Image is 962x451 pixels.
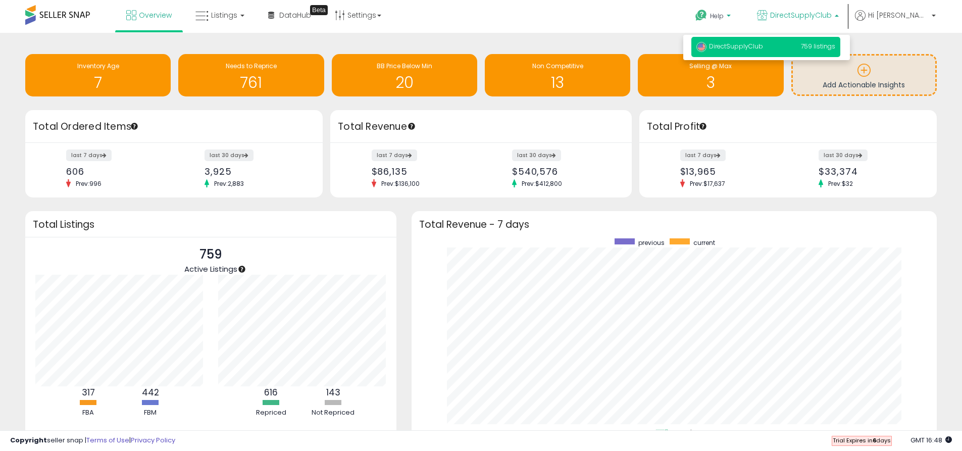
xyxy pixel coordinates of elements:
b: 317 [82,386,95,398]
span: Hi [PERSON_NAME] [868,10,929,20]
span: Prev: 996 [71,179,107,188]
span: previous [638,238,665,247]
span: 759 listings [801,42,835,51]
span: current [693,238,715,247]
a: Needs to Reprice 761 [178,54,324,96]
label: last 30 days [512,149,561,161]
a: Non Competitive 13 [485,54,630,96]
span: BB Price Below Min [377,62,432,70]
label: last 7 days [680,149,726,161]
a: Help [687,2,741,33]
img: usa.png [696,42,706,52]
div: Repriced [241,408,301,418]
div: FBM [120,408,181,418]
h1: 13 [490,74,625,91]
div: seller snap | | [10,436,175,445]
h1: 20 [337,74,472,91]
div: FBA [58,408,119,418]
span: Prev: $136,100 [376,179,425,188]
a: Hi [PERSON_NAME] [855,10,936,33]
b: 143 [326,386,340,398]
a: Inventory Age 7 [25,54,171,96]
h3: Total Revenue - 7 days [419,221,929,228]
span: Overview [139,10,172,20]
span: Selling @ Max [689,62,732,70]
a: Privacy Policy [131,435,175,445]
span: DirectSupplyClub [696,42,763,51]
h3: Total Revenue [338,120,624,134]
div: $33,374 [819,166,919,177]
div: $86,135 [372,166,474,177]
span: Prev: $17,637 [685,179,730,188]
span: Inventory Age [77,62,119,70]
div: Tooltip anchor [130,122,139,131]
span: Help [710,12,724,20]
div: Tooltip anchor [310,5,328,15]
a: BB Price Below Min 20 [332,54,477,96]
b: 6 [873,436,876,444]
span: 2025-09-17 16:48 GMT [910,435,952,445]
h1: 3 [643,74,778,91]
span: Add Actionable Insights [823,80,905,90]
div: 3,925 [205,166,305,177]
h3: Total Listings [33,221,389,228]
span: DirectSupplyClub [770,10,832,20]
div: Not Repriced [303,408,364,418]
span: Non Competitive [532,62,583,70]
span: Active Listings [184,264,237,274]
div: Tooltip anchor [237,265,246,274]
span: Prev: $32 [823,179,858,188]
span: Trial Expires in days [833,436,891,444]
a: Add Actionable Insights [793,56,935,94]
b: 442 [142,386,159,398]
div: $540,576 [512,166,614,177]
span: Prev: 2,883 [209,179,249,188]
label: last 7 days [372,149,417,161]
i: Get Help [695,9,707,22]
div: $13,965 [680,166,781,177]
h1: 761 [183,74,319,91]
a: Selling @ Max 3 [638,54,783,96]
span: Needs to Reprice [226,62,277,70]
p: 759 [184,245,237,264]
label: last 30 days [205,149,254,161]
div: Tooltip anchor [698,122,707,131]
h1: 7 [30,74,166,91]
div: 606 [66,166,167,177]
b: 616 [264,386,278,398]
strong: Copyright [10,435,47,445]
span: Listings [211,10,237,20]
h3: Total Ordered Items [33,120,315,134]
label: last 30 days [819,149,868,161]
div: Tooltip anchor [407,122,416,131]
span: DataHub [279,10,311,20]
a: Terms of Use [86,435,129,445]
label: last 7 days [66,149,112,161]
span: Prev: $412,800 [517,179,567,188]
h3: Total Profit [647,120,929,134]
